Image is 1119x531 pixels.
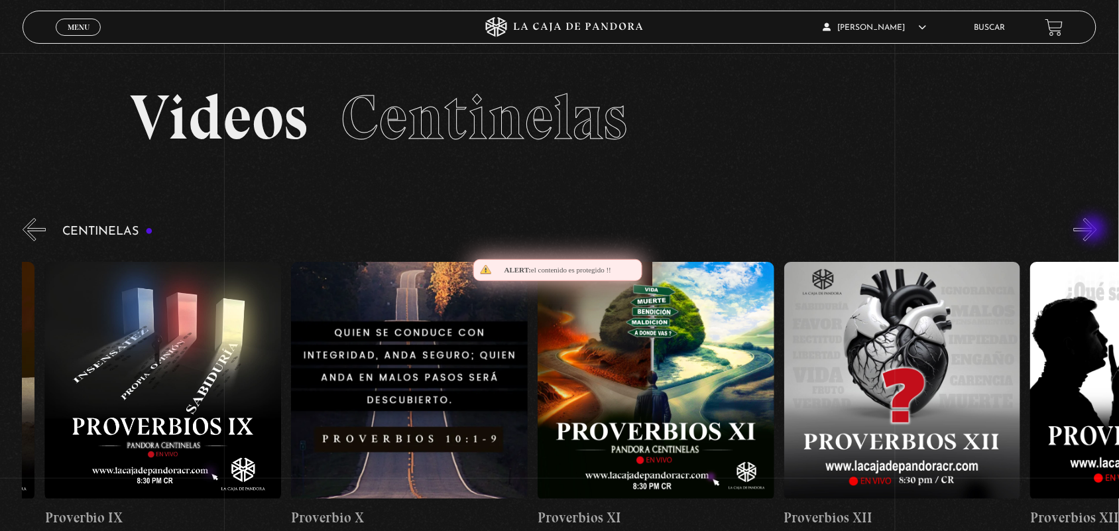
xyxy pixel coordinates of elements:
h4: Proverbios XII [784,507,1021,528]
h4: Proverbio X [291,507,528,528]
h4: Proverbios XI [538,507,774,528]
span: Alert: [504,266,531,274]
button: Next [1074,218,1097,241]
h3: Centinelas [62,225,153,238]
h2: Videos [130,86,989,149]
button: Previous [23,218,46,241]
span: Cerrar [63,34,94,44]
span: Centinelas [341,80,628,155]
span: Menu [68,23,89,31]
h4: Proverbio IX [44,507,281,528]
a: Buscar [974,24,1006,32]
div: el contenido es protegido !! [473,259,642,281]
a: View your shopping cart [1045,19,1063,36]
span: [PERSON_NAME] [823,24,927,32]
